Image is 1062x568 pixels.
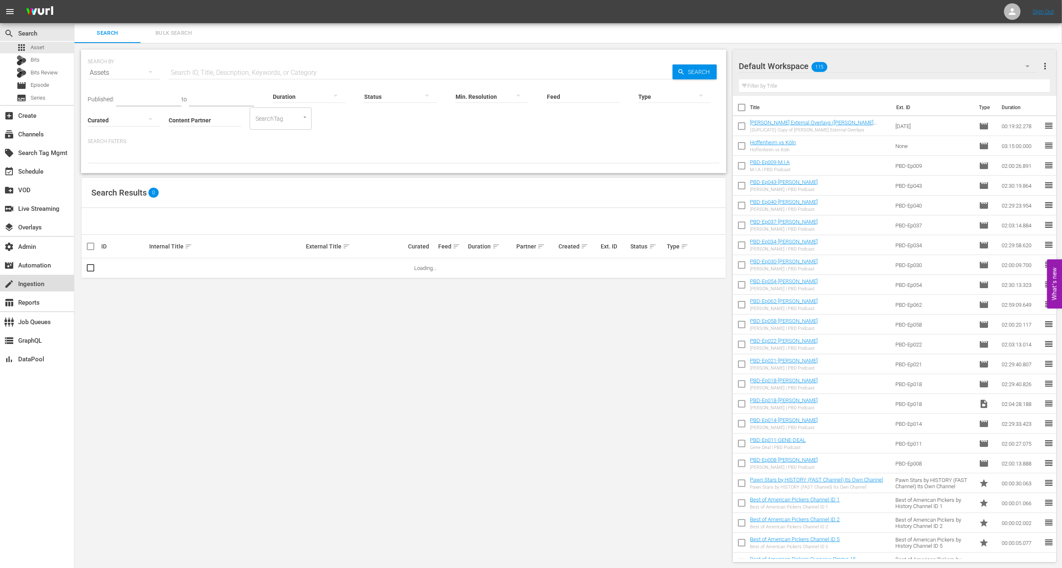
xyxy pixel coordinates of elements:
a: PBD-Ep009-M.I.A [750,159,790,165]
a: PBD-Ep008-[PERSON_NAME] [750,457,818,463]
span: reorder [1044,438,1054,448]
span: Bits [31,56,40,64]
span: reorder [1044,180,1054,190]
span: Series [17,93,26,103]
span: Episode [979,141,989,151]
span: Search Tag Mgmt [4,148,14,158]
button: Search [673,64,717,79]
span: reorder [1044,121,1054,131]
a: PBD-Ep040-[PERSON_NAME] [750,199,818,205]
td: PBD-Ep008 [892,453,976,473]
span: Promo [979,558,989,568]
td: 00:00:02.002 [998,513,1044,533]
a: PBD-Ep011-GENE-DEAL [750,437,806,443]
td: PBD-Ep022 [892,334,976,354]
span: sort [681,243,688,250]
td: 02:00:26.891 [998,156,1044,176]
td: Best of American Pickers by History Channel ID 1 [892,493,976,513]
span: Schedule [4,167,14,177]
div: Bits [17,55,26,65]
span: 0 [148,188,159,198]
div: [PERSON_NAME] | PBD Podcast [750,385,818,391]
div: Curated [408,243,436,250]
td: 02:04:28.188 [998,394,1044,414]
a: PBD-Ep062-[PERSON_NAME] [750,298,818,304]
a: PBD-Ep058-[PERSON_NAME] [750,318,818,324]
span: GraphQL [4,336,14,346]
span: Episode [979,280,989,290]
div: [PERSON_NAME] | PBD Podcast [750,425,818,430]
td: 02:29:23.954 [998,196,1044,215]
td: 02:30:13.323 [998,275,1044,295]
span: DataPool [4,354,14,364]
span: Asset [17,43,26,53]
td: 02:59:09.649 [998,295,1044,315]
span: Episode [979,458,989,468]
span: Episode [979,240,989,250]
div: Status [631,241,664,251]
span: reorder [1044,279,1054,289]
td: 03:15:00.000 [998,136,1044,156]
a: PBD-Ep043-[PERSON_NAME] [750,179,818,185]
div: Bits Review [17,68,26,78]
td: PBD-Ep021 [892,354,976,374]
span: reorder [1044,220,1054,230]
td: PBD-Ep011 [892,434,976,453]
div: Best of American Pickers Channel ID 1 [750,504,840,510]
td: PBD-Ep018 [892,394,976,414]
div: Default Workspace [739,55,1038,78]
span: Episode [979,379,989,389]
td: PBD-Ep009 [892,156,976,176]
div: [PERSON_NAME] | PBD Podcast [750,207,818,212]
button: more_vert [1040,56,1050,76]
span: to [181,96,187,103]
span: reorder [1044,518,1054,527]
div: Gene Deal | PBD Podcast [750,445,806,450]
td: 02:00:20.117 [998,315,1044,334]
span: Episode [979,260,989,270]
span: Published: [88,96,114,103]
span: reorder [1044,260,1054,270]
a: PBD-Ep022-[PERSON_NAME] [750,338,818,344]
td: None [892,136,976,156]
span: Episode [979,181,989,191]
span: reorder [1044,498,1054,508]
td: PBD-Ep018 [892,374,976,394]
span: Job Queues [4,317,14,327]
a: Pawn Stars by HISTORY (FAST Channel) Its Own Channel [750,477,883,483]
p: Search Filters: [88,138,720,145]
td: PBD-Ep014 [892,414,976,434]
span: Reports [4,298,14,308]
span: Episode [979,300,989,310]
span: more_vert [1040,61,1050,71]
span: 115 [811,58,827,76]
div: Type [667,241,688,251]
span: Episode [979,339,989,349]
span: Promo [979,478,989,488]
a: PBD-Ep030-[PERSON_NAME] [750,258,818,265]
span: VOD [4,185,14,195]
span: reorder [1044,200,1054,210]
span: Episode [17,81,26,91]
span: reorder [1044,418,1054,428]
span: Overlays [4,222,14,232]
td: 02:00:27.075 [998,434,1044,453]
span: Episode [979,161,989,171]
td: 02:03:13.014 [998,334,1044,354]
td: 00:19:32.278 [998,116,1044,136]
div: Assets [88,61,160,84]
div: [PERSON_NAME] | PBD Podcast [750,266,818,272]
span: reorder [1044,141,1054,150]
td: 02:29:58.620 [998,235,1044,255]
span: Episode [979,359,989,369]
a: PBD-Ep018-[PERSON_NAME] [750,377,818,384]
span: reorder [1044,160,1054,170]
span: reorder [1044,399,1054,408]
span: Episode [31,81,49,89]
span: sort [453,243,460,250]
div: Duration [468,241,514,251]
div: [PERSON_NAME] | PBD Podcast [750,365,818,371]
span: Episode [979,220,989,230]
span: Asset [31,43,44,52]
span: Create [4,111,14,121]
